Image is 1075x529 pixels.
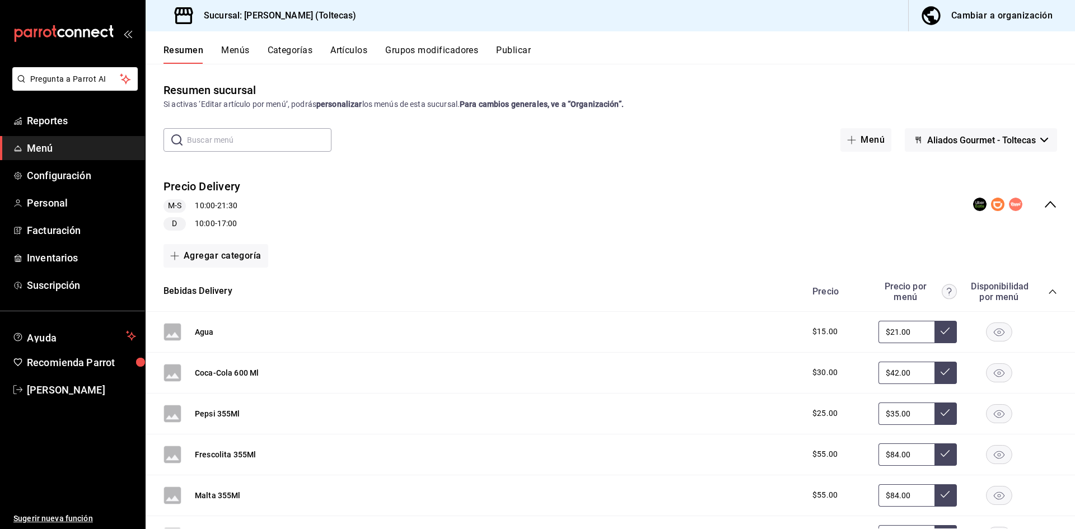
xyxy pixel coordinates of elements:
[27,195,136,210] span: Personal
[163,285,232,298] button: Bebidas Delivery
[316,100,362,109] strong: personalizar
[146,170,1075,240] div: collapse-menu-row
[878,484,934,507] input: Sin ajuste
[801,286,873,297] div: Precio
[195,9,356,22] h3: Sucursal: [PERSON_NAME] (Toltecas)
[195,326,214,338] button: Agua
[878,321,934,343] input: Sin ajuste
[812,408,838,419] span: $25.00
[812,448,838,460] span: $55.00
[163,200,186,212] span: M-S
[927,135,1036,146] span: Aliados Gourmet - Toltecas
[812,326,838,338] span: $15.00
[123,29,132,38] button: open_drawer_menu
[812,489,838,501] span: $55.00
[195,408,240,419] button: Pepsi 355Ml
[27,113,136,128] span: Reportes
[971,281,1027,302] div: Disponibilidad por menú
[268,45,313,64] button: Categorías
[878,362,934,384] input: Sin ajuste
[27,382,136,397] span: [PERSON_NAME]
[12,67,138,91] button: Pregunta a Parrot AI
[878,281,957,302] div: Precio por menú
[163,199,240,213] div: 10:00 - 21:30
[163,45,1075,64] div: navigation tabs
[13,513,136,525] span: Sugerir nueva función
[187,129,331,151] input: Buscar menú
[27,329,121,343] span: Ayuda
[221,45,249,64] button: Menús
[163,244,268,268] button: Agregar categoría
[905,128,1057,152] button: Aliados Gourmet - Toltecas
[27,250,136,265] span: Inventarios
[195,449,256,460] button: Frescolita 355Ml
[8,81,138,93] a: Pregunta a Parrot AI
[951,8,1053,24] div: Cambiar a organización
[163,179,240,195] button: Precio Delivery
[27,168,136,183] span: Configuración
[163,82,256,99] div: Resumen sucursal
[840,128,891,152] button: Menú
[163,99,1057,110] div: Si activas ‘Editar artículo por menú’, podrás los menús de esta sucursal.
[330,45,367,64] button: Artículos
[460,100,624,109] strong: Para cambios generales, ve a “Organización”.
[496,45,531,64] button: Publicar
[167,218,181,230] span: D
[812,367,838,378] span: $30.00
[385,45,478,64] button: Grupos modificadores
[27,141,136,156] span: Menú
[878,443,934,466] input: Sin ajuste
[195,367,259,378] button: Coca-Cola 600 Ml
[30,73,120,85] span: Pregunta a Parrot AI
[878,402,934,425] input: Sin ajuste
[163,217,240,231] div: 10:00 - 17:00
[163,45,203,64] button: Resumen
[27,278,136,293] span: Suscripción
[27,355,136,370] span: Recomienda Parrot
[1048,287,1057,296] button: collapse-category-row
[195,490,241,501] button: Malta 355Ml
[27,223,136,238] span: Facturación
